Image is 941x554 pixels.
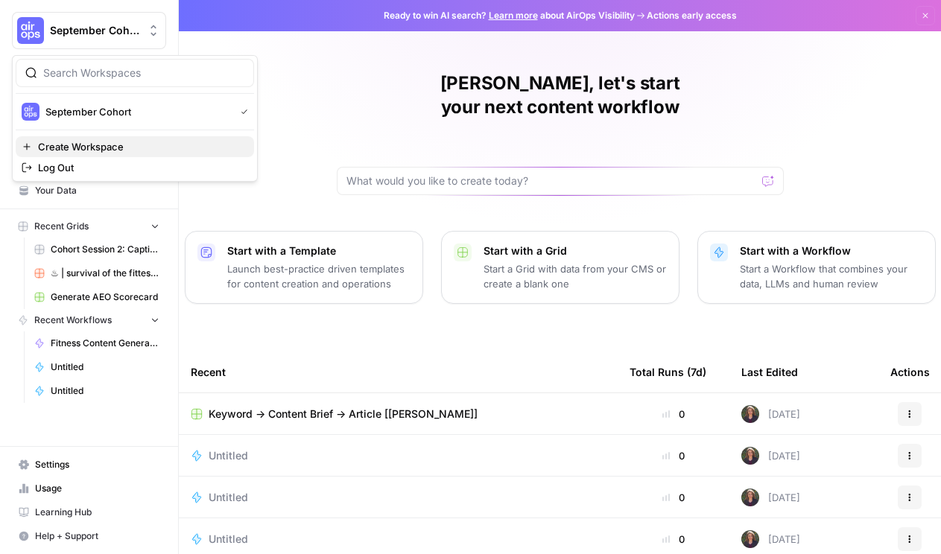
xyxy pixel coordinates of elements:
img: prdtoxkaflvh0v91efe6wt880b6h [741,447,759,465]
button: Start with a WorkflowStart a Workflow that combines your data, LLMs and human review [697,231,936,304]
p: Launch best-practice driven templates for content creation and operations [227,261,411,291]
a: Create Workspace [16,136,254,157]
div: [DATE] [741,405,800,423]
span: Generate AEO Scorecard [51,290,159,304]
span: Settings [35,458,159,471]
h1: [PERSON_NAME], let's start your next content workflow [337,71,784,119]
p: Start with a Template [227,243,411,258]
p: Start a Grid with data from your CMS or create a blank one [484,261,667,291]
a: Your Data [12,179,166,203]
div: [DATE] [741,447,800,465]
div: [DATE] [741,530,800,548]
button: Help + Support [12,524,166,548]
a: Learning Hub [12,500,166,524]
span: Help + Support [35,529,159,543]
div: 0 [630,448,717,463]
img: September Cohort Logo [17,17,44,44]
button: Start with a TemplateLaunch best-practice driven templates for content creation and operations [185,231,423,304]
p: Start with a Workflow [740,243,923,258]
div: [DATE] [741,488,800,506]
span: Log Out [38,160,74,175]
span: Learning Hub [35,506,159,519]
p: Start a Workflow that combines your data, LLMs and human review [740,261,923,291]
span: Recent Workflows [34,313,112,327]
a: Log Out [16,157,254,178]
span: Create Workspace [38,139,124,154]
a: Settings [12,453,166,477]
p: Start with a Grid [484,243,667,258]
span: Ready to win AI search? about AirOps Visibility [384,9,635,22]
div: Workspace: September Cohort [12,55,258,182]
span: Recent Grids [34,220,89,233]
input: What would you like to create today? [346,173,756,188]
span: September Cohort [50,23,140,38]
div: 0 [630,407,717,421]
span: Untitled [51,360,159,374]
span: Your Data [35,184,159,197]
input: Search Workspaces [43,66,244,80]
span: ♨︎ | survival of the fittest ™ | ([PERSON_NAME]) [51,267,159,280]
div: 0 [630,532,717,547]
span: Keyword -> Content Brief -> Article [[PERSON_NAME]] [209,407,478,421]
span: Untitled [209,532,248,547]
a: ♨︎ | survival of the fittest ™ | ([PERSON_NAME]) [28,261,166,285]
span: Fitness Content Generator (Micah) [51,337,159,350]
span: Untitled [209,490,248,505]
div: Actions [890,351,930,392]
a: Generate AEO Scorecard [28,285,166,309]
a: Fitness Content Generator (Micah) [28,331,166,355]
img: prdtoxkaflvh0v91efe6wt880b6h [741,530,759,548]
span: Cohort Session 2: Caption Generation Grid [51,243,159,256]
button: Start with a GridStart a Grid with data from your CMS or create a blank one [441,231,679,304]
img: September Cohort Logo [22,103,39,121]
a: Cohort Session 2: Caption Generation Grid [28,238,166,261]
a: Untitled [28,355,166,379]
div: Total Runs (7d) [630,351,706,392]
a: Untitled [28,379,166,403]
span: Untitled [51,384,159,398]
div: 0 [630,490,717,505]
img: prdtoxkaflvh0v91efe6wt880b6h [741,488,759,506]
a: Untitled [191,532,606,547]
a: Untitled [191,448,606,463]
span: Untitled [209,448,248,463]
a: Keyword -> Content Brief -> Article [[PERSON_NAME]] [191,407,606,421]
a: Learn more [489,10,538,21]
button: Recent Grids [12,215,166,238]
a: Usage [12,477,166,500]
div: Last Edited [741,351,798,392]
span: September Cohort [45,104,131,119]
a: Untitled [191,490,606,505]
span: Usage [35,482,159,495]
span: Actions early access [647,9,737,22]
button: Workspace: September Cohort [12,12,166,49]
button: Recent Workflows [12,309,166,331]
div: Recent [191,351,606,392]
img: prdtoxkaflvh0v91efe6wt880b6h [741,405,759,423]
